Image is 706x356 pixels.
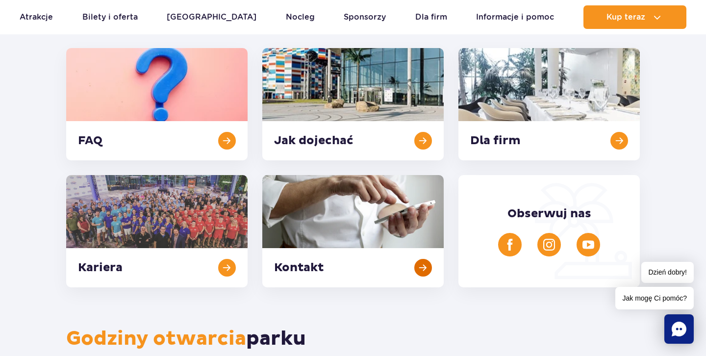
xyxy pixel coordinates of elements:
[415,5,447,29] a: Dla firm
[615,287,694,309] span: Jak mogę Ci pomóc?
[66,327,246,351] span: Godziny otwarcia
[286,5,315,29] a: Nocleg
[20,5,53,29] a: Atrakcje
[66,327,640,351] h2: parku
[582,239,594,251] img: YouTube
[543,239,555,251] img: Instagram
[167,5,256,29] a: [GEOGRAPHIC_DATA]
[606,13,645,22] span: Kup teraz
[507,206,591,221] span: Obserwuj nas
[504,239,516,251] img: Facebook
[664,314,694,344] div: Chat
[583,5,686,29] button: Kup teraz
[641,262,694,283] span: Dzień dobry!
[82,5,138,29] a: Bilety i oferta
[476,5,554,29] a: Informacje i pomoc
[344,5,386,29] a: Sponsorzy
